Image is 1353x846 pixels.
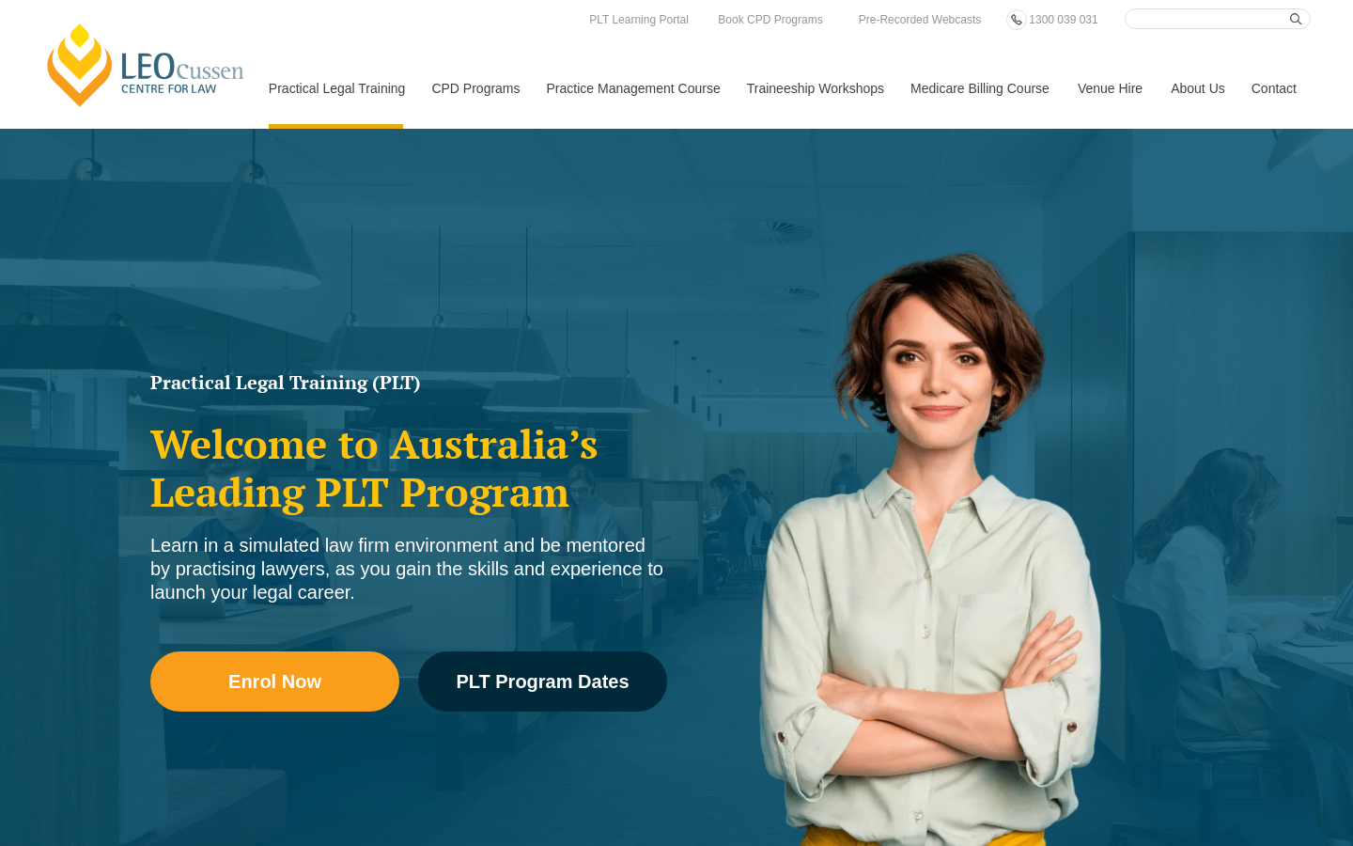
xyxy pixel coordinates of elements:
[1227,720,1306,799] iframe: LiveChat chat widget
[854,9,987,30] a: Pre-Recorded Webcasts
[228,672,321,691] span: Enrol Now
[150,651,399,712] a: Enrol Now
[1237,48,1311,129] a: Contact
[713,9,827,30] a: Book CPD Programs
[42,21,250,109] a: [PERSON_NAME] Centre for Law
[896,48,1064,129] a: Medicare Billing Course
[417,48,532,129] a: CPD Programs
[456,672,629,691] span: PLT Program Dates
[733,48,896,129] a: Traineeship Workshops
[1064,48,1157,129] a: Venue Hire
[418,651,667,712] a: PLT Program Dates
[1029,13,1097,26] span: 1300 039 031
[150,373,667,392] h1: Practical Legal Training (PLT)
[150,534,667,604] div: Learn in a simulated law firm environment and be mentored by practising lawyers, as you gain the ...
[1157,48,1237,129] a: About Us
[150,420,667,515] h2: Welcome to Australia’s Leading PLT Program
[255,48,418,129] a: Practical Legal Training
[533,48,733,129] a: Practice Management Course
[1024,9,1102,30] a: 1300 039 031
[584,9,693,30] a: PLT Learning Portal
